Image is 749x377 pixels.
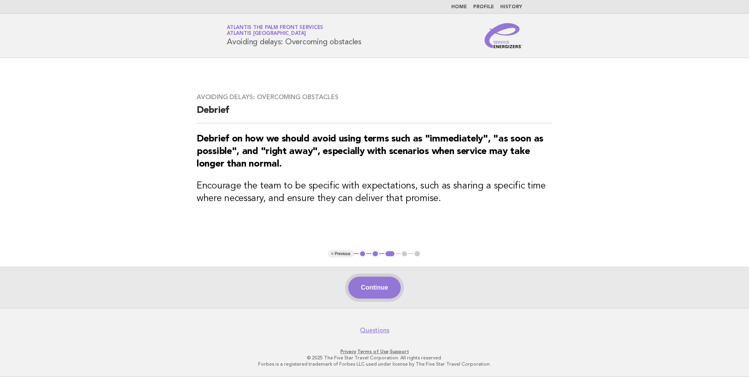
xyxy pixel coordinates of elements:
[197,134,543,169] strong: Debrief on how we should avoid using terms such as "immediately", "as soon as possible", and "rig...
[360,326,389,334] a: Questions
[357,349,389,354] a: Terms of Use
[197,180,552,205] h3: Encourage the team to be specific with expectations, such as sharing a specific time where necess...
[485,23,522,48] img: Service Energizers
[197,104,552,123] h2: Debrief
[451,5,467,9] a: Home
[384,250,396,258] button: 3
[227,25,362,46] h1: Avoiding delays: Overcoming obstacles
[359,250,367,258] button: 1
[227,31,306,36] span: Atlantis [GEOGRAPHIC_DATA]
[328,250,353,258] button: < Previous
[348,277,400,299] button: Continue
[390,349,409,354] a: Support
[473,5,494,9] a: Profile
[135,361,614,367] p: Forbes is a registered trademark of Forbes LLC used under license by The Five Star Travel Corpora...
[500,5,522,9] a: History
[340,349,356,354] a: Privacy
[227,25,323,36] a: Atlantis The Palm Front ServicesAtlantis [GEOGRAPHIC_DATA]
[135,355,614,361] p: © 2025 The Five Star Travel Corporation. All rights reserved.
[197,93,552,101] h3: Avoiding delays: Overcoming obstacles
[371,250,379,258] button: 2
[135,348,614,355] p: · ·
